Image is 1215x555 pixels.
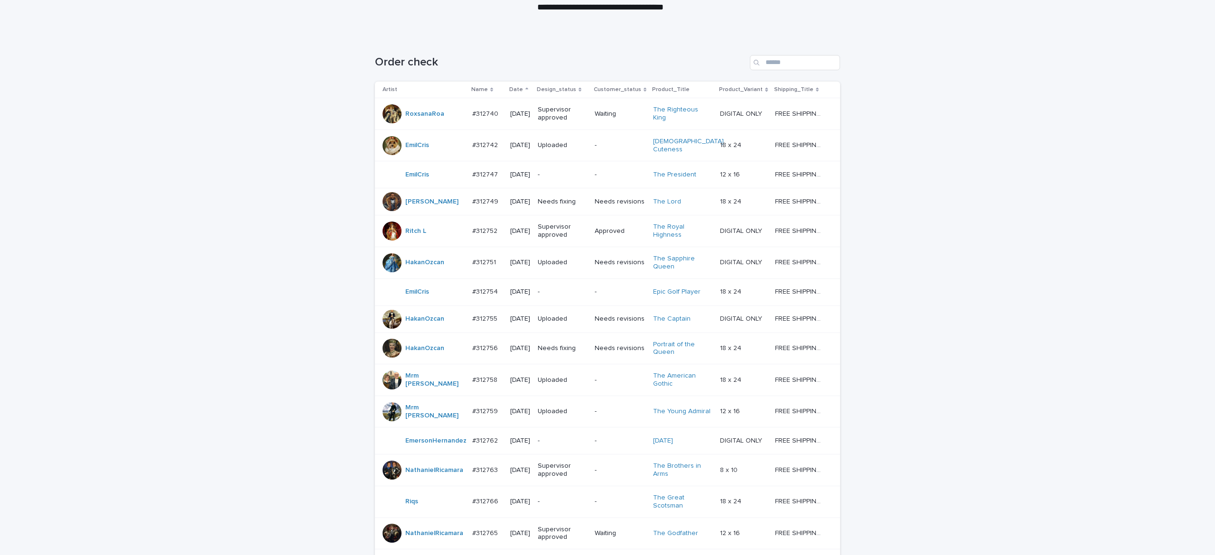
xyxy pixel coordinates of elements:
a: The Captain [653,315,691,323]
tr: HakanOzcan #312755#312755 [DATE]UploadedNeeds revisionsThe Captain DIGITAL ONLYDIGITAL ONLY FREE ... [375,305,840,333]
a: The Godfather [653,529,698,537]
a: Mrm [PERSON_NAME] [405,404,465,420]
p: [DATE] [510,227,530,235]
p: Needs revisions [595,344,645,352]
p: #312759 [472,406,500,416]
p: FREE SHIPPING - preview in 1-2 business days, after your approval delivery will take 5-10 b.d. [775,169,827,179]
p: Name [471,84,488,95]
p: #312762 [472,435,500,445]
p: [DATE] [510,407,530,416]
a: The Young Admiral [653,407,710,416]
p: Supervisor approved [538,526,587,542]
tr: NathanielRicamara #312765#312765 [DATE]Supervisor approvedWaitingThe Godfather 12 x 1612 x 16 FRE... [375,518,840,549]
p: Uploaded [538,376,587,384]
tr: Mrm [PERSON_NAME] #312758#312758 [DATE]Uploaded-The American Gothic 18 x 2418 x 24 FREE SHIPPING ... [375,364,840,396]
p: [DATE] [510,110,530,118]
p: - [595,466,645,474]
p: Supervisor approved [538,462,587,478]
tr: EmilCris #312754#312754 [DATE]--Epic Golf Player 18 x 2418 x 24 FREE SHIPPING - preview in 1-2 bu... [375,278,840,305]
a: The Brothers in Arms [653,462,712,478]
a: [DEMOGRAPHIC_DATA] Cuteness [653,138,724,154]
p: FREE SHIPPING - preview in 1-2 business days, after your approval delivery will take 5-10 b.d. [775,225,827,235]
p: - [595,171,645,179]
p: Artist [383,84,397,95]
a: NathanielRicamara [405,529,463,537]
p: Uploaded [538,259,587,267]
a: The Lord [653,198,681,206]
p: [DATE] [510,498,530,506]
p: FREE SHIPPING - preview in 1-2 business days, after your approval delivery will take 5-10 b.d. [775,108,827,118]
a: The Sapphire Queen [653,255,712,271]
tr: [PERSON_NAME] #312749#312749 [DATE]Needs fixingNeeds revisionsThe Lord 18 x 2418 x 24 FREE SHIPPI... [375,188,840,215]
p: #312747 [472,169,500,179]
p: [DATE] [510,344,530,352]
p: #312740 [472,108,500,118]
a: Epic Golf Player [653,288,701,296]
p: [DATE] [510,141,530,149]
p: Needs fixing [538,198,587,206]
p: Design_status [537,84,576,95]
p: [DATE] [510,198,530,206]
p: #312766 [472,496,500,506]
p: Needs revisions [595,315,645,323]
a: EmilCris [405,288,429,296]
p: DIGITAL ONLY [720,257,764,267]
p: 12 x 16 [720,527,742,537]
a: The President [653,171,696,179]
p: Uploaded [538,407,587,416]
tr: EmilCris #312747#312747 [DATE]--The President 12 x 1612 x 16 FREE SHIPPING - preview in 1-2 busin... [375,161,840,188]
p: FREE SHIPPING - preview in 1-2 business days, after your approval delivery will take 5-10 b.d. [775,464,827,474]
p: [DATE] [510,171,530,179]
tr: EmersonHernandez #312762#312762 [DATE]--[DATE] DIGITAL ONLYDIGITAL ONLY FREE SHIPPING - preview i... [375,427,840,454]
p: FREE SHIPPING - preview in 1-2 business days, after your approval delivery will take 5-10 b.d. [775,527,827,537]
p: #312742 [472,139,500,149]
h1: Order check [375,55,746,69]
a: HakanOzcan [405,259,444,267]
tr: HakanOzcan #312756#312756 [DATE]Needs fixingNeeds revisionsPortrait of the Queen 18 x 2418 x 24 F... [375,333,840,364]
p: - [595,407,645,416]
p: Date [509,84,523,95]
p: - [595,498,645,506]
p: - [538,437,587,445]
p: 18 x 24 [720,374,743,384]
p: #312758 [472,374,499,384]
p: 12 x 16 [720,406,742,416]
p: DIGITAL ONLY [720,225,764,235]
p: [DATE] [510,437,530,445]
tr: Mrm [PERSON_NAME] #312759#312759 [DATE]Uploaded-The Young Admiral 12 x 1612 x 16 FREE SHIPPING - ... [375,396,840,427]
a: Ritch L [405,227,426,235]
p: FREE SHIPPING - preview in 1-2 business days, after your approval delivery will take 5-10 b.d. [775,139,827,149]
tr: EmilCris #312742#312742 [DATE]Uploaded-[DEMOGRAPHIC_DATA] Cuteness 18 x 2418 x 24 FREE SHIPPING -... [375,129,840,161]
p: - [595,437,645,445]
p: FREE SHIPPING - preview in 1-2 business days, after your approval delivery will take 5-10 b.d. [775,342,827,352]
p: FREE SHIPPING - preview in 1-2 business days, after your approval delivery will take 5-10 b.d. [775,257,827,267]
p: [DATE] [510,315,530,323]
p: #312756 [472,342,500,352]
p: DIGITAL ONLY [720,108,764,118]
p: Waiting [595,529,645,537]
a: Mrm [PERSON_NAME] [405,372,465,388]
p: - [595,376,645,384]
tr: Ritch L #312752#312752 [DATE]Supervisor approvedApprovedThe Royal Highness DIGITAL ONLYDIGITAL ON... [375,215,840,247]
p: FREE SHIPPING - preview in 1-2 business days, after your approval delivery will take 5-10 b.d. [775,286,827,296]
a: Riqs [405,498,418,506]
p: 18 x 24 [720,196,743,206]
p: 18 x 24 [720,342,743,352]
input: Search [750,55,840,70]
p: 8 x 10 [720,464,739,474]
a: EmersonHernandez [405,437,467,445]
a: The Great Scotsman [653,494,712,510]
tr: RoxsanaRoa #312740#312740 [DATE]Supervisor approvedWaitingThe Righteous King DIGITAL ONLYDIGITAL ... [375,98,840,130]
p: [DATE] [510,529,530,537]
p: Supervisor approved [538,106,587,122]
p: Shipping_Title [774,84,813,95]
p: Needs fixing [538,344,587,352]
p: #312755 [472,313,499,323]
tr: NathanielRicamara #312763#312763 [DATE]Supervisor approved-The Brothers in Arms 8 x 108 x 10 FREE... [375,454,840,486]
p: FREE SHIPPING - preview in 1-2 business days, after your approval delivery will take 5-10 b.d. [775,313,827,323]
p: Product_Title [652,84,690,95]
p: 18 x 24 [720,139,743,149]
p: 18 x 24 [720,496,743,506]
p: FREE SHIPPING - preview in 1-2 business days, after your approval delivery will take 5-10 b.d. [775,196,827,206]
